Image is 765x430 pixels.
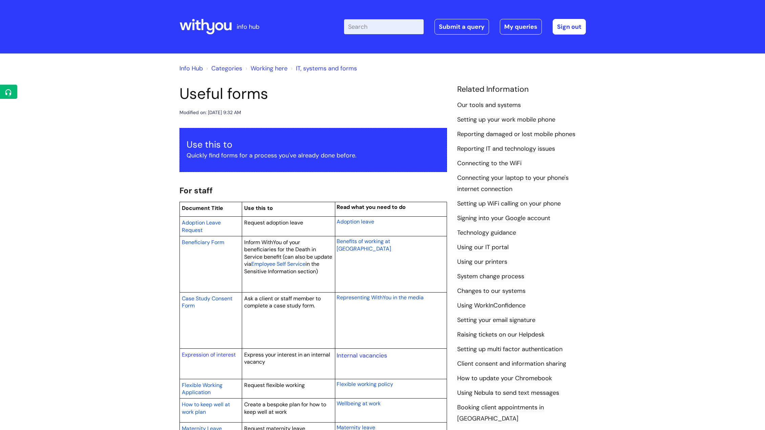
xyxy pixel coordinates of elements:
[337,237,391,253] a: Benefits of working at [GEOGRAPHIC_DATA]
[179,64,203,72] a: Info Hub
[182,218,221,234] a: Adoption Leave Request
[289,63,357,74] li: IT, systems and forms
[182,401,230,415] span: How to keep well at work plan
[337,399,381,407] a: Wellbeing at work
[179,85,447,103] h1: Useful forms
[237,21,259,32] p: info hub
[457,272,524,281] a: System change process
[337,218,374,225] span: Adoption leave
[457,214,550,223] a: Signing into your Google account
[457,174,569,193] a: Connecting your laptop to your phone's internet connection
[434,19,489,35] a: Submit a query
[457,330,545,339] a: Raising tickets on our Helpdesk
[182,400,230,416] a: How to keep well at work plan
[205,63,242,74] li: Solution home
[337,238,391,252] span: Benefits of working at [GEOGRAPHIC_DATA]
[457,101,521,110] a: Our tools and systems
[457,159,522,168] a: Connecting to the WiFi
[457,301,526,310] a: Using WorkInConfidence
[457,316,535,325] a: Setting your email signature
[337,381,393,388] span: Flexible working policy
[457,287,526,296] a: Changes to our systems
[182,205,223,212] span: Document Title
[244,239,332,268] span: Inform WithYou of your beneficiaries for the Death in Service benefit (can also be update via
[179,185,213,196] span: For staff
[457,85,586,94] h4: Related Information
[182,219,221,234] span: Adoption Leave Request
[457,374,552,383] a: How to update your Chromebook
[187,139,440,150] h3: Use this to
[457,345,562,354] a: Setting up multi factor authentication
[244,63,288,74] li: Working here
[211,64,242,72] a: Categories
[344,19,424,34] input: Search
[182,381,222,396] a: Flexible Working Application
[244,260,319,275] span: in the Sensitive Information section)
[457,360,566,368] a: Client consent and information sharing
[337,294,424,301] span: Representing WithYou in the media
[244,351,330,366] span: Express your interest in an internal vacancy
[457,229,516,237] a: Technology guidance
[457,243,509,252] a: Using our IT portal
[457,115,555,124] a: Setting up your work mobile phone
[182,294,232,310] a: Case Study Consent Form
[251,260,305,268] a: Employee Self Service
[182,295,232,309] span: Case Study Consent Form
[182,382,222,396] span: Flexible Working Application
[244,401,326,415] span: Create a bespoke plan for how to keep well at work
[182,239,224,246] span: Beneficiary Form
[244,205,273,212] span: Use this to
[457,403,544,423] a: Booking client appointments in [GEOGRAPHIC_DATA]
[187,150,440,161] p: Quickly find forms for a process you've already done before.
[179,108,241,117] div: Modified on: [DATE] 9:32 AM
[337,351,387,360] a: Internal vacancies
[244,219,303,226] span: Request adoption leave
[457,389,559,397] a: Using Nebula to send text messages
[553,19,586,35] a: Sign out
[337,217,374,225] a: Adoption leave
[337,293,424,301] a: Representing WithYou in the media
[251,64,288,72] a: Working here
[457,130,575,139] a: Reporting damaged or lost mobile phones
[337,380,393,388] a: Flexible working policy
[457,199,561,208] a: Setting up WiFi calling on your phone
[244,295,321,309] span: Ask a client or staff member to complete a case study form.
[182,238,224,246] a: Beneficiary Form
[337,400,381,407] span: Wellbeing at work
[457,145,555,153] a: Reporting IT and technology issues
[337,203,406,211] span: Read what you need to do
[296,64,357,72] a: IT, systems and forms
[344,19,586,35] div: | -
[457,258,507,266] a: Using our printers
[251,260,305,267] span: Employee Self Service
[182,351,236,358] a: Expression of interest
[244,382,305,389] span: Request flexible working
[500,19,542,35] a: My queries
